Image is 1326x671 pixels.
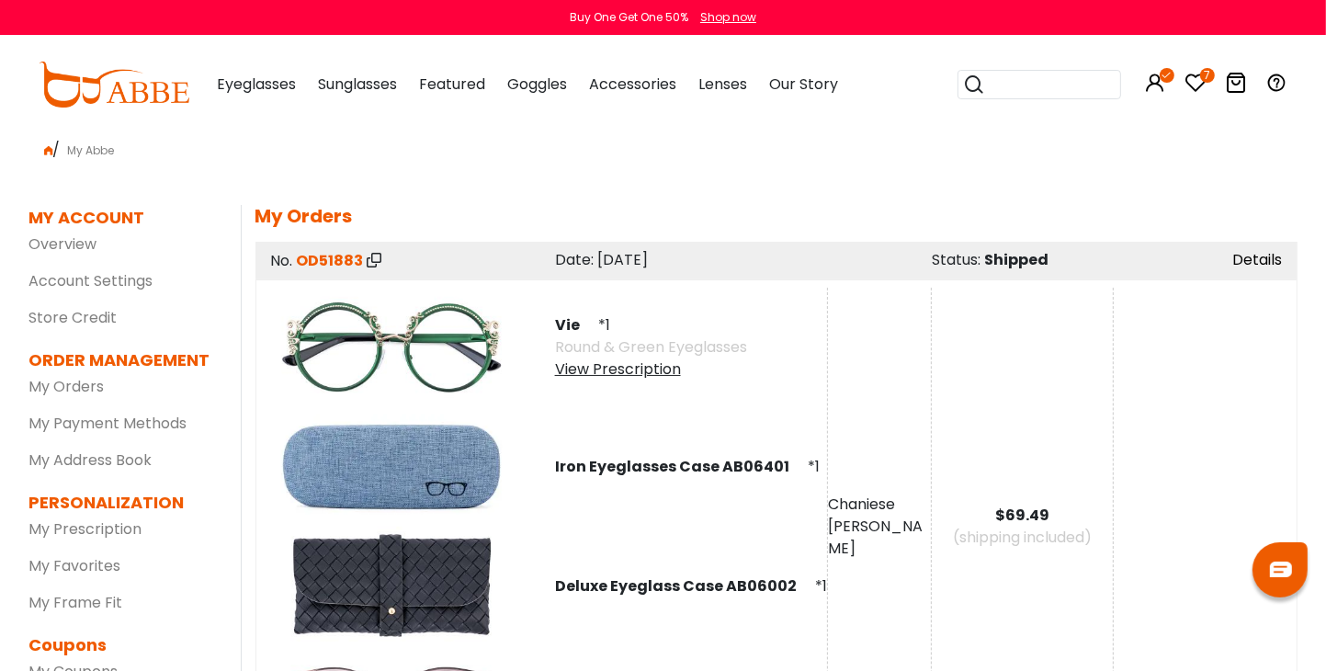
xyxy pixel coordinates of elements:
[1233,249,1283,270] a: Details
[29,632,213,657] dt: Coupons
[29,270,153,291] a: Account Settings
[555,249,594,270] span: Date:
[29,413,187,434] a: My Payment Methods
[29,205,145,230] dt: MY ACCOUNT
[61,142,122,158] span: My Abbe
[271,250,293,271] span: No.
[769,74,838,95] span: Our Story
[555,456,804,477] span: Iron Eyeglasses Case AB06401
[570,9,688,26] div: Buy One Get One 50%
[555,314,595,335] span: Vie
[1200,68,1215,83] i: 7
[828,494,931,516] div: Chaniese
[29,518,142,540] a: My Prescription
[29,233,97,255] a: Overview
[700,9,756,26] div: Shop now
[932,527,1113,549] div: (shipping included)
[828,516,931,560] div: [PERSON_NAME]
[1270,562,1292,577] img: chat
[29,347,213,372] dt: ORDER MANAGEMENT
[272,288,511,407] img: product image
[29,307,118,328] a: Store Credit
[44,146,53,155] img: home.png
[29,490,213,515] dt: PERSONALIZATION
[933,249,981,270] span: Status:
[555,336,747,358] span: Round & Green Eyeglasses
[932,505,1113,527] div: $69.49
[272,527,511,646] img: product image
[691,9,756,25] a: Shop now
[555,575,811,597] span: Deluxe Eyeglass Case AB06002
[1185,75,1207,97] a: 7
[29,131,1298,161] div: /
[985,249,1049,270] span: Shipped
[272,407,511,527] img: product image
[507,74,567,95] span: Goggles
[39,62,189,108] img: abbeglasses.com
[255,205,1298,227] h5: My Orders
[297,250,364,271] span: OD51883
[29,592,123,613] a: My Frame Fit
[217,74,296,95] span: Eyeglasses
[589,74,676,95] span: Accessories
[29,555,121,576] a: My Favorites
[419,74,485,95] span: Featured
[555,358,747,381] div: View Prescription
[29,376,105,397] a: My Orders
[698,74,747,95] span: Lenses
[29,449,153,471] a: My Address Book
[318,74,397,95] span: Sunglasses
[597,249,648,270] span: [DATE]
